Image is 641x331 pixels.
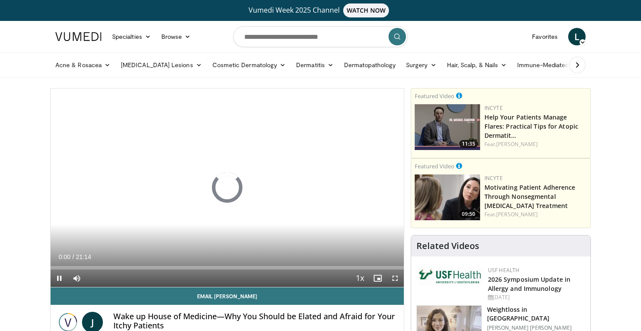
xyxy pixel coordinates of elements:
h3: Weightloss in [GEOGRAPHIC_DATA] [487,305,585,323]
span: WATCH NOW [343,3,389,17]
span: 0:00 [58,253,70,260]
a: Dermatitis [291,56,339,74]
h4: Wake up House of Medicine—Why You Should be Elated and Afraid for Your Itchy Patients [113,312,397,331]
div: Progress Bar [51,266,404,270]
a: Help Your Patients Manage Flares: Practical Tips for Atopic Dermatit… [484,113,578,140]
a: Immune-Mediated [512,56,583,74]
div: Feat. [484,140,587,148]
input: Search topics, interventions [233,26,408,47]
img: VuMedi Logo [55,32,102,41]
div: [DATE] [488,293,583,301]
div: Feat. [484,211,587,218]
a: Motivating Patient Adherence Through Nonsegmental [MEDICAL_DATA] Treatment [484,183,576,210]
a: Browse [156,28,196,45]
span: 09:50 [459,210,478,218]
a: 09:50 [415,174,480,220]
button: Playback Rate [351,270,369,287]
a: Favorites [527,28,563,45]
a: USF Health [488,266,520,274]
small: Featured Video [415,162,454,170]
span: / [72,253,74,260]
img: 6ba8804a-8538-4002-95e7-a8f8012d4a11.png.150x105_q85_autocrop_double_scale_upscale_version-0.2.jpg [418,266,484,286]
a: Dermatopathology [339,56,401,74]
span: 21:14 [76,253,91,260]
a: Incyte [484,174,503,182]
button: Pause [51,270,68,287]
button: Mute [68,270,85,287]
a: Vumedi Week 2025 ChannelWATCH NOW [57,3,584,17]
a: Cosmetic Dermatology [207,56,291,74]
img: 601112bd-de26-4187-b266-f7c9c3587f14.png.150x105_q85_crop-smart_upscale.jpg [415,104,480,150]
button: Fullscreen [386,270,404,287]
img: 39505ded-af48-40a4-bb84-dee7792dcfd5.png.150x105_q85_crop-smart_upscale.jpg [415,174,480,220]
a: Hair, Scalp, & Nails [442,56,512,74]
a: L [568,28,586,45]
a: [PERSON_NAME] [496,211,538,218]
video-js: Video Player [51,89,404,287]
h4: Related Videos [416,241,479,251]
button: Enable picture-in-picture mode [369,270,386,287]
a: Specialties [107,28,156,45]
span: 11:35 [459,140,478,148]
a: [PERSON_NAME] [496,140,538,148]
a: 2026 Symposium Update in Allergy and Immunology [488,275,570,293]
a: [MEDICAL_DATA] Lesions [116,56,207,74]
a: Incyte [484,104,503,112]
a: 11:35 [415,104,480,150]
small: Featured Video [415,92,454,100]
a: Surgery [401,56,442,74]
a: Acne & Rosacea [50,56,116,74]
a: Email [PERSON_NAME] [51,287,404,305]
